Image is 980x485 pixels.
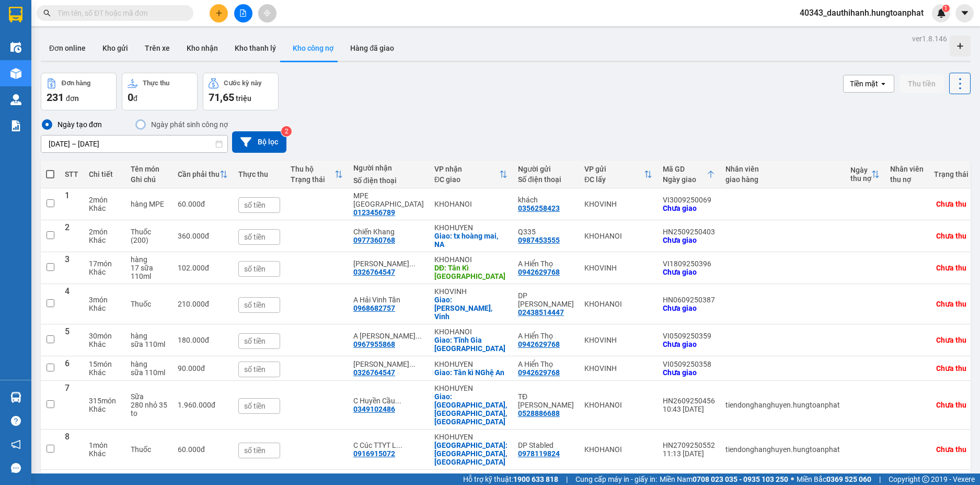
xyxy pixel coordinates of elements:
[209,91,234,104] span: 71,65
[136,36,178,61] button: Trên xe
[879,80,887,88] svg: open
[178,401,228,409] div: 1.960.000
[900,74,944,93] button: Thu tiền
[238,333,280,349] input: số tiền
[353,208,395,217] div: 0123456789
[663,175,707,184] div: Ngày giao
[518,360,574,368] div: A Hiển Thọ
[226,36,284,61] button: Kho thanh lý
[663,268,715,276] div: Chưa giao
[47,91,64,104] span: 231
[238,297,280,313] input: số tiền
[178,264,228,272] div: 102.000
[10,392,21,403] img: warehouse-icon
[353,332,424,340] div: A Tuấn Tĩnh Gia
[178,300,228,308] div: 210.000
[10,94,21,105] img: warehouse-icon
[89,449,120,458] div: Khác
[434,441,508,466] div: Giao: Lộc Hà, Hà Tĩnh
[65,384,78,426] div: 7
[353,340,395,348] div: 0967955868
[518,204,560,212] div: 0356258423
[89,204,120,212] div: Khác
[579,161,658,188] th: Toggle SortBy
[663,196,715,204] div: VI3009250069
[238,197,280,213] input: số tiền
[238,362,280,377] input: số tiền
[518,228,574,236] div: Q335
[936,364,966,373] div: Chưa thu
[66,94,79,103] span: đơn
[94,36,136,61] button: Kho gửi
[65,328,78,353] div: 5
[353,449,395,458] div: 0916915072
[178,232,228,240] div: 360.000
[693,475,788,483] strong: 0708 023 035 - 0935 103 250
[238,170,280,178] div: Thực thu
[463,473,558,485] span: Hỗ trợ kỹ thuật:
[955,4,974,22] button: caret-down
[10,120,21,131] img: solution-icon
[353,164,424,172] div: Người nhận
[937,8,946,18] img: icon-new-feature
[89,304,120,312] div: Khác
[912,33,947,44] div: ver 1.8.146
[41,36,94,61] button: Đơn online
[353,360,424,368] div: Phương Anh Tân Kì
[936,200,966,208] div: Chưa thu
[10,42,21,53] img: warehouse-icon
[210,4,228,22] button: plus
[122,73,198,110] button: Thực thu0đ
[584,165,644,173] div: VP gửi
[89,268,120,276] div: Khác
[658,161,720,188] th: Toggle SortBy
[9,7,22,22] img: logo-vxr
[131,401,167,418] div: 280 nhỏ 35 to
[518,268,560,276] div: 0942629768
[518,260,574,268] div: A Hiển Thọ
[41,73,117,110] button: Đơn hàng231đơn
[224,80,262,87] div: Cước kỳ này
[663,228,715,236] div: HN2509250403
[205,232,209,240] span: đ
[53,118,102,131] div: Ngày tạo đơn
[205,336,209,344] span: đ
[518,392,574,409] div: TĐ Thành Quang
[238,229,280,245] input: số tiền
[663,304,715,312] div: Chưa giao
[791,477,794,481] span: ⚪️
[89,228,120,236] div: 2 món
[584,232,652,240] div: KHOHANOI
[434,336,508,353] div: Giao: Tĩnh Gia Thanh Hóa
[890,165,924,173] div: Nhân viên
[663,360,715,368] div: VI0509250358
[89,170,120,178] div: Chi tiết
[89,196,120,204] div: 2 món
[663,397,715,405] div: HN2609250456
[725,445,840,454] div: tiendonghanghuyen.hungtoanphat
[89,340,120,348] div: Khác
[922,476,929,483] span: copyright
[11,416,21,426] span: question-circle
[584,264,652,272] div: KHOVINH
[518,308,564,317] div: 02438514447
[845,161,885,188] th: Toggle SortBy
[353,260,424,268] div: Phương Anh Tân Kì
[725,401,840,409] div: tiendonghanghuyen.hungtoanphat
[89,441,120,449] div: 1 món
[434,473,508,481] div: KHOHUYEN
[65,433,78,466] div: 8
[203,73,279,110] button: Cước kỳ này71,65 triệu
[353,176,424,185] div: Số điện thoại
[205,264,209,272] span: đ
[11,463,21,473] span: message
[131,228,167,236] div: Thuốc
[879,473,881,485] span: |
[936,232,966,240] div: Chưa thu
[236,94,251,103] span: triệu
[178,170,220,178] div: Cần phải thu
[434,287,508,296] div: KHOVINH
[131,300,167,308] div: Thuốc
[353,191,424,208] div: MPE Hà Nội
[584,175,644,184] div: ĐC lấy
